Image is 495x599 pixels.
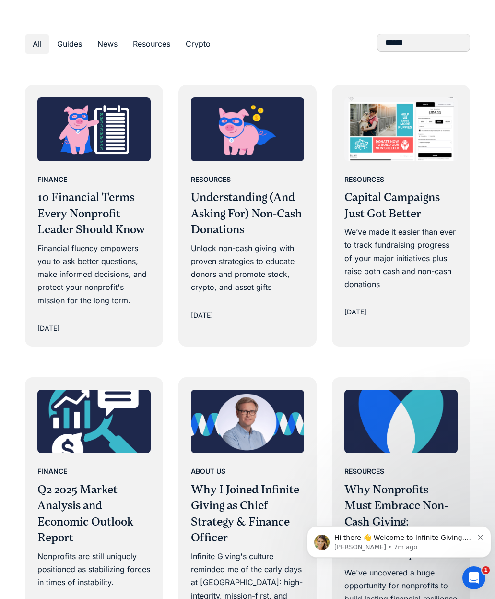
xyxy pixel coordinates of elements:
[482,566,490,574] span: 1
[344,466,384,477] div: Resources
[37,466,67,477] div: Finance
[37,482,151,546] h3: Q2 2025 Market Analysis and Economic Outlook Report
[37,174,67,185] div: Finance
[57,37,82,50] div: Guides
[191,190,304,238] h3: Understanding (And Asking For) Non-Cash Donations
[191,466,225,477] div: About Us
[191,310,213,321] div: [DATE]
[186,37,211,50] div: Crypto
[179,86,316,332] a: ResourcesUnderstanding (And Asking For) Non-Cash DonationsUnlock non-cash giving with proven stra...
[191,482,304,546] h3: Why I Joined Infinite Giving as Chief Strategy & Finance Officer
[303,506,495,573] iframe: Intercom notifications message
[133,37,170,50] div: Resources
[462,566,485,589] iframe: Intercom live chat
[97,37,118,50] div: News
[191,174,231,185] div: Resources
[33,37,42,50] div: All
[377,34,470,52] form: Blog Search
[37,550,151,589] div: Nonprofits are still uniquely positioned as stabilizing forces in times of instability.
[344,190,458,222] h3: Capital Campaigns Just Got Better
[26,86,162,346] a: Finance10 Financial Terms Every Nonprofit Leader Should KnowFinancial fluency empowers you to ask...
[191,242,304,294] div: Unlock non-cash giving with proven strategies to educate donors and promote stock, crypto, and as...
[37,242,151,307] div: Financial fluency empowers you to ask better questions, make informed decisions, and protect your...
[344,306,366,318] div: [DATE]
[344,226,458,291] div: We’ve made it easier than ever to track fundraising progress of your major initiatives plus raise...
[37,323,59,334] div: [DATE]
[37,190,151,238] h3: 10 Financial Terms Every Nonprofit Leader Should Know
[344,174,384,185] div: Resources
[344,482,458,563] h3: Why Nonprofits Must Embrace Non-Cash Giving: Reflections on our Research Report
[333,86,469,329] a: ResourcesCapital Campaigns Just Got BetterWe’ve made it easier than ever to track fundraising pro...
